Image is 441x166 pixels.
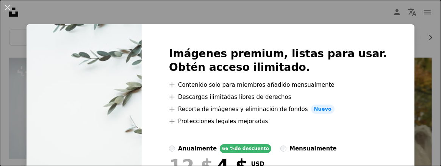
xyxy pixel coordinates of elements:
[169,105,387,114] li: Recorte de imágenes y eliminación de fondos
[169,47,387,74] h2: Imágenes premium, listas para usar. Obtén acceso ilimitado.
[169,92,387,102] li: Descargas ilimitadas libres de derechos
[169,146,175,152] input: anualmente66 %de descuento
[220,144,271,153] div: 66 % de descuento
[169,117,387,126] li: Protecciones legales mejoradas
[311,105,335,114] span: Nuevo
[178,144,217,153] div: anualmente
[280,146,286,152] input: mensualmente
[289,144,336,153] div: mensualmente
[169,80,387,89] li: Contenido solo para miembros añadido mensualmente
